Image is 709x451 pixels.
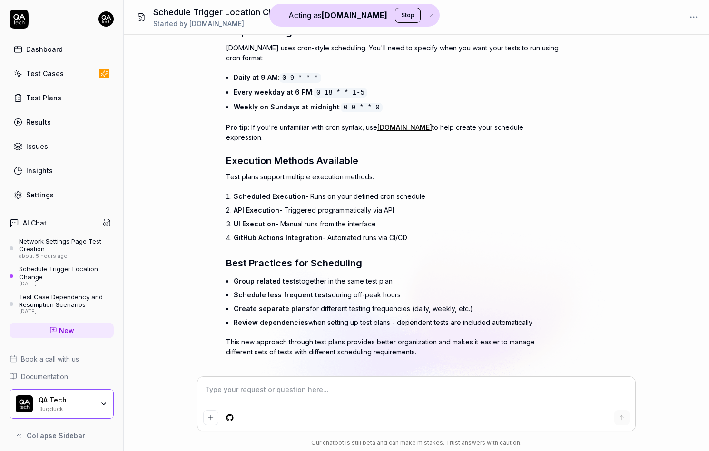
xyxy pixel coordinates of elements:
[377,123,432,131] a: [DOMAIN_NAME]
[10,372,114,382] a: Documentation
[226,122,559,142] p: : If you're unfamiliar with cron syntax, use to help create your schedule expression.
[189,20,244,28] span: [DOMAIN_NAME]
[59,325,74,335] span: New
[10,323,114,338] a: New
[234,274,559,288] li: together in the same test plan
[226,155,358,167] span: Execution Methods Available
[234,73,278,81] span: Daily at 9 AM
[23,218,47,228] h4: AI Chat
[314,88,367,98] code: 0 18 * * 1-5
[26,44,63,54] div: Dashboard
[234,85,559,100] li: :
[10,161,114,180] a: Insights
[10,64,114,83] a: Test Cases
[234,318,308,326] span: Review dependencies
[234,288,559,302] li: during off-peak hours
[10,293,114,315] a: Test Case Dependency and Resumption Scenarios[DATE]
[26,117,51,127] div: Results
[234,88,312,96] span: Every weekday at 6 PM
[234,234,323,242] span: GitHub Actions Integration
[234,315,559,329] li: when setting up test plans - dependent tests are included automatically
[16,395,33,412] img: QA Tech Logo
[203,410,218,425] button: Add attachment
[26,141,48,151] div: Issues
[10,354,114,364] a: Book a call with us
[19,308,114,315] div: [DATE]
[19,265,114,281] div: Schedule Trigger Location Change
[10,426,114,445] button: Collapse Sidebar
[234,220,276,228] span: UI Execution
[226,123,248,131] span: Pro tip
[10,237,114,259] a: Network Settings Page Test Creationabout 5 hours ago
[10,137,114,156] a: Issues
[226,172,559,182] p: Test plans support multiple execution methods:
[26,190,54,200] div: Settings
[234,206,279,214] span: API Execution
[10,186,114,204] a: Settings
[395,8,421,23] button: Stop
[26,166,53,176] div: Insights
[234,103,339,111] span: Weekly on Sundays at midnight
[10,265,114,287] a: Schedule Trigger Location Change[DATE]
[234,231,559,245] li: - Automated runs via CI/CD
[234,189,559,203] li: - Runs on your defined cron schedule
[234,277,299,285] span: Group related tests
[19,253,114,260] div: about 5 hours ago
[197,439,635,447] div: Our chatbot is still beta and can make mistakes. Trust answers with caution.
[234,302,559,315] li: for different testing frequencies (daily, weekly, etc.)
[26,93,61,103] div: Test Plans
[27,431,85,441] span: Collapse Sidebar
[234,291,332,299] span: Schedule less frequent tests
[39,404,94,412] div: Bugduck
[226,337,559,357] p: This new approach through test plans provides better organization and makes it easier to manage d...
[153,6,294,19] h1: Schedule Trigger Location Change
[21,354,79,364] span: Book a call with us
[234,70,559,85] li: :
[234,203,559,217] li: - Triggered programmatically via API
[10,113,114,131] a: Results
[153,19,294,29] div: Started by
[10,40,114,59] a: Dashboard
[21,372,68,382] span: Documentation
[26,69,64,78] div: Test Cases
[226,43,559,63] p: [DOMAIN_NAME] uses cron-style scheduling. You'll need to specify when you want your tests to run ...
[226,257,362,269] span: Best Practices for Scheduling
[10,389,114,419] button: QA Tech LogoQA TechBugduck
[19,281,114,287] div: [DATE]
[19,293,114,309] div: Test Case Dependency and Resumption Scenarios
[234,217,559,231] li: - Manual runs from the interface
[39,396,94,404] div: QA Tech
[98,11,114,27] img: 7ccf6c19-61ad-4a6c-8811-018b02a1b829.jpg
[19,237,114,253] div: Network Settings Page Test Creation
[234,192,305,200] span: Scheduled Execution
[10,88,114,107] a: Test Plans
[234,100,559,115] li: :
[234,304,310,313] span: Create separate plans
